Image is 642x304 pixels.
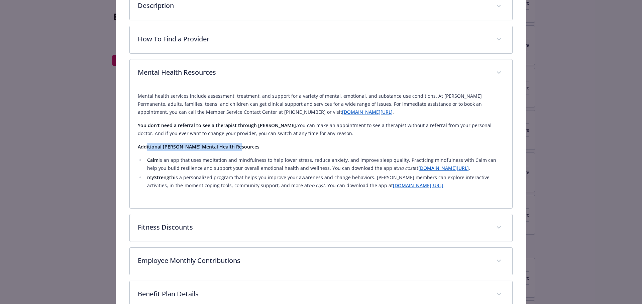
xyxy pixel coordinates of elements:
[147,174,174,181] strong: myStrength
[130,26,513,53] div: How To Find a Provider
[138,121,505,137] p: You can make an appointment to see a therapist without a referral from your personal doctor. And ...
[138,34,489,44] p: How To Find a Provider
[138,289,489,299] p: Benefit Plan Details
[138,92,505,116] p: Mental health services include assessment, treatment, and support for a variety of mental, emotio...
[418,165,469,171] a: [DOMAIN_NAME][URL]
[147,157,158,163] strong: Calm
[130,214,513,242] div: Fitness Discounts
[145,156,505,172] li: is an app that uses meditation and mindfulness to help lower stress, reduce anxiety, and improve ...
[138,67,489,77] p: Mental Health Resources
[138,1,489,11] p: Description
[138,222,489,232] p: Fitness Discounts
[393,182,443,189] a: [DOMAIN_NAME][URL]
[130,87,513,208] div: Mental Health Resources
[145,174,505,190] li: is a personalized program that helps you improve your awareness and change behaviors. [PERSON_NAM...
[138,143,259,150] strong: Additional [PERSON_NAME] Mental Health Resources
[398,165,414,171] em: no cost
[138,256,489,266] p: Employee Monthly Contributions
[342,109,393,115] a: [DOMAIN_NAME][URL]
[130,59,513,87] div: Mental Health Resources
[138,122,297,128] strong: You don't need a referral to see a therapist through [PERSON_NAME].
[130,248,513,275] div: Employee Monthly Contributions
[309,182,325,189] em: no cost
